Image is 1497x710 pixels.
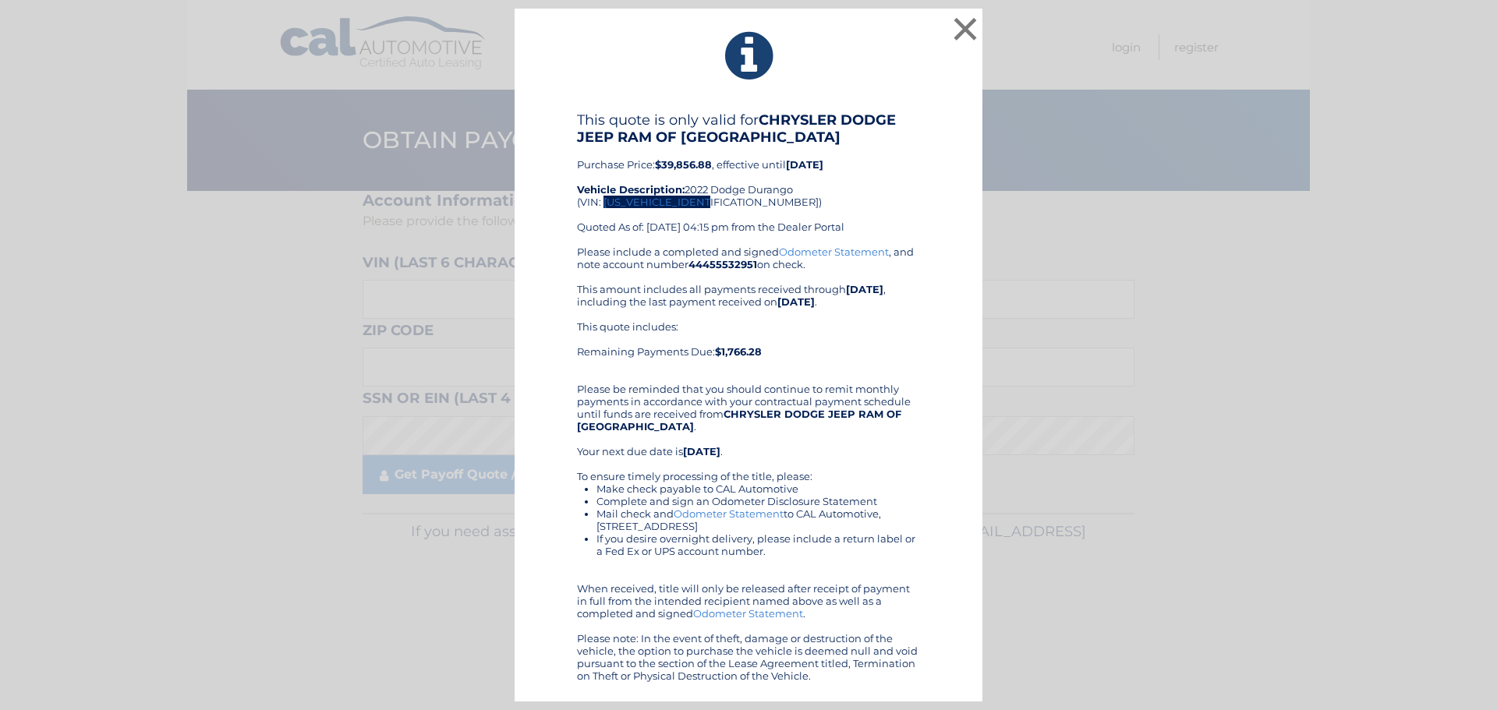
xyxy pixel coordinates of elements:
[577,111,896,146] b: CHRYSLER DODGE JEEP RAM OF [GEOGRAPHIC_DATA]
[577,111,920,245] div: Purchase Price: , effective until 2022 Dodge Durango (VIN: [US_VEHICLE_IDENTIFICATION_NUMBER]) Qu...
[674,507,784,520] a: Odometer Statement
[577,183,685,196] strong: Vehicle Description:
[715,345,762,358] b: $1,766.28
[846,283,883,295] b: [DATE]
[596,482,920,495] li: Make check payable to CAL Automotive
[786,158,823,171] b: [DATE]
[688,258,757,270] b: 44455532951
[683,445,720,457] b: [DATE]
[655,158,712,171] b: $39,856.88
[577,408,901,433] b: CHRYSLER DODGE JEEP RAM OF [GEOGRAPHIC_DATA]
[779,245,889,258] a: Odometer Statement
[596,507,920,532] li: Mail check and to CAL Automotive, [STREET_ADDRESS]
[777,295,815,308] b: [DATE]
[577,245,920,682] div: Please include a completed and signed , and note account number on check. This amount includes al...
[596,532,920,557] li: If you desire overnight delivery, please include a return label or a Fed Ex or UPS account number.
[950,13,981,44] button: ×
[596,495,920,507] li: Complete and sign an Odometer Disclosure Statement
[577,320,920,370] div: This quote includes: Remaining Payments Due:
[693,607,803,620] a: Odometer Statement
[577,111,920,146] h4: This quote is only valid for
